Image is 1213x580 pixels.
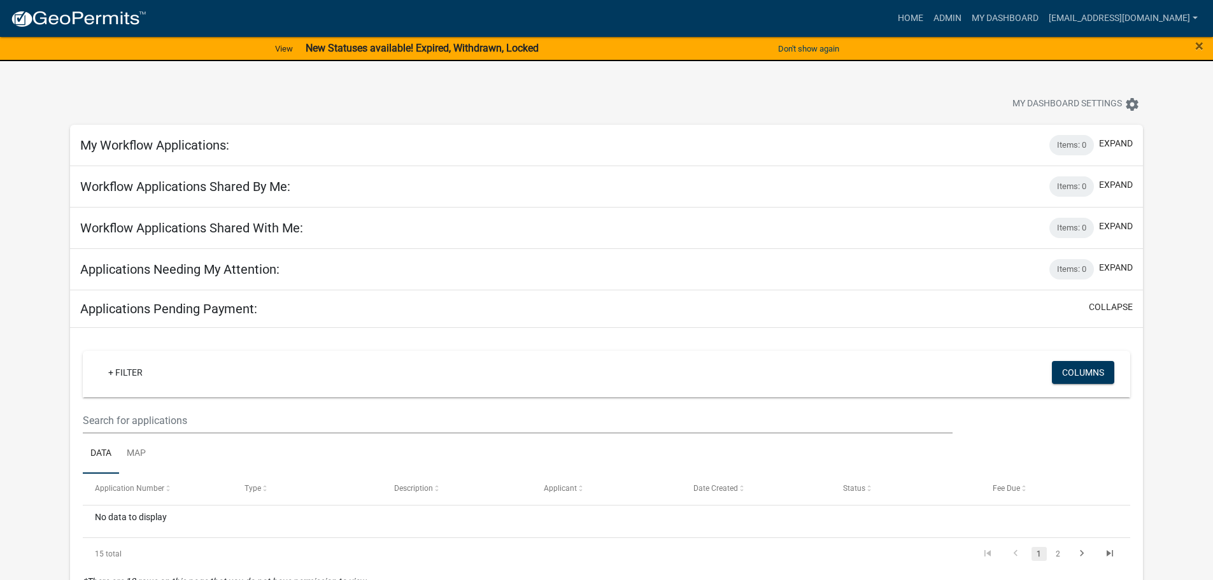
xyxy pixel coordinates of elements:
[928,6,967,31] a: Admin
[1070,547,1094,561] a: go to next page
[1044,6,1203,31] a: [EMAIL_ADDRESS][DOMAIN_NAME]
[1049,176,1094,197] div: Items: 0
[394,484,433,493] span: Description
[119,434,153,474] a: Map
[80,179,290,194] h5: Workflow Applications Shared By Me:
[1099,137,1133,150] button: expand
[1049,218,1094,238] div: Items: 0
[306,42,539,54] strong: New Statuses available! Expired, Withdrawn, Locked
[830,474,980,504] datatable-header-cell: Status
[532,474,681,504] datatable-header-cell: Applicant
[80,138,229,153] h5: My Workflow Applications:
[1030,543,1049,565] li: page 1
[83,538,290,570] div: 15 total
[98,361,153,384] a: + Filter
[1012,97,1122,112] span: My Dashboard Settings
[1032,547,1047,561] a: 1
[270,38,298,59] a: View
[1089,301,1133,314] button: collapse
[83,474,232,504] datatable-header-cell: Application Number
[967,6,1044,31] a: My Dashboard
[83,506,1130,537] div: No data to display
[773,38,844,59] button: Don't show again
[1051,547,1066,561] a: 2
[893,6,928,31] a: Home
[1049,135,1094,155] div: Items: 0
[1124,97,1140,112] i: settings
[1099,178,1133,192] button: expand
[1049,543,1068,565] li: page 2
[1052,361,1114,384] button: Columns
[1195,38,1203,53] button: Close
[693,484,738,493] span: Date Created
[980,474,1130,504] datatable-header-cell: Fee Due
[681,474,831,504] datatable-header-cell: Date Created
[80,262,280,277] h5: Applications Needing My Attention:
[1049,259,1094,279] div: Items: 0
[382,474,532,504] datatable-header-cell: Description
[1002,92,1150,117] button: My Dashboard Settingssettings
[80,220,303,236] h5: Workflow Applications Shared With Me:
[83,407,952,434] input: Search for applications
[83,434,119,474] a: Data
[843,484,865,493] span: Status
[1195,37,1203,55] span: ×
[80,301,257,316] h5: Applications Pending Payment:
[95,484,164,493] span: Application Number
[245,484,261,493] span: Type
[1099,261,1133,274] button: expand
[1004,547,1028,561] a: go to previous page
[975,547,1000,561] a: go to first page
[544,484,577,493] span: Applicant
[232,474,382,504] datatable-header-cell: Type
[1099,220,1133,233] button: expand
[1098,547,1122,561] a: go to last page
[993,484,1020,493] span: Fee Due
